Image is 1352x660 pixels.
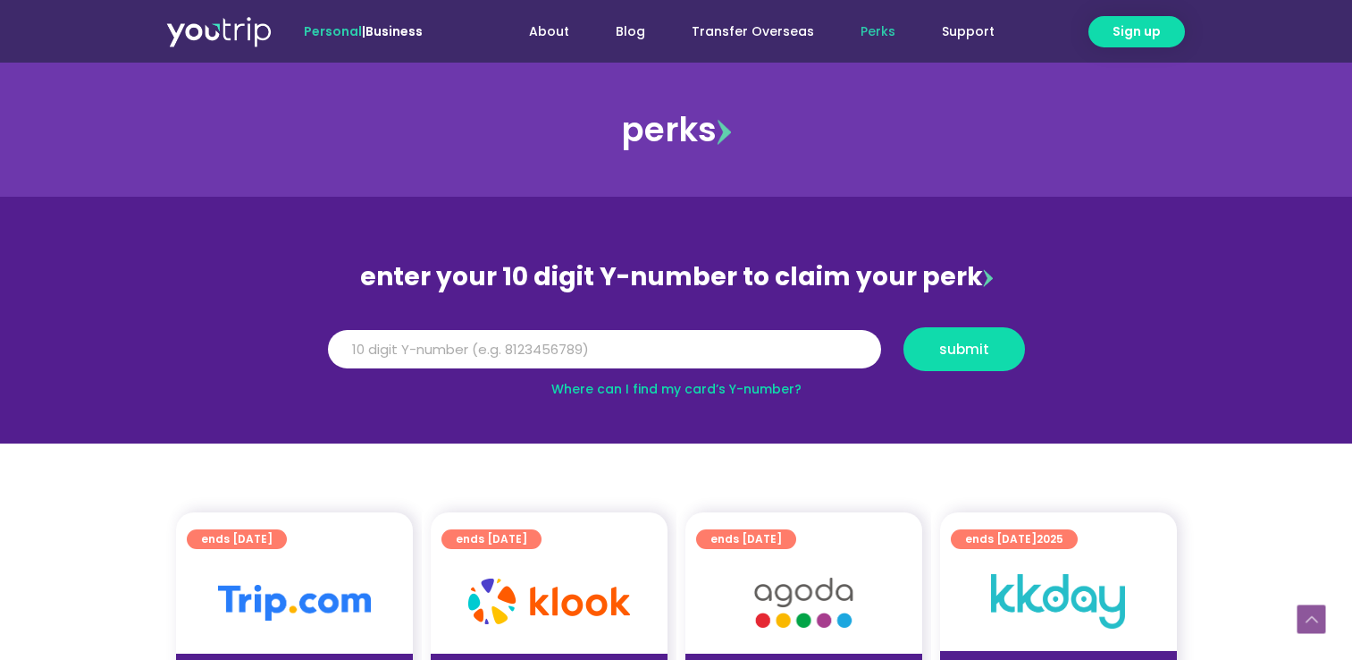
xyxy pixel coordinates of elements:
a: Perks [837,15,919,48]
span: Sign up [1113,22,1161,41]
span: ends [DATE] [710,529,782,549]
a: Sign up [1088,16,1185,47]
a: ends [DATE]2025 [951,529,1078,549]
a: Support [919,15,1018,48]
span: 2025 [1037,531,1063,546]
a: Blog [592,15,668,48]
a: Business [365,22,423,40]
span: Personal [304,22,362,40]
a: Where can I find my card’s Y-number? [551,380,802,398]
a: Transfer Overseas [668,15,837,48]
span: | [304,22,423,40]
div: enter your 10 digit Y-number to claim your perk [319,254,1034,300]
span: submit [939,343,989,356]
span: ends [DATE] [201,529,273,549]
form: Y Number [328,327,1025,385]
a: ends [DATE] [187,529,287,549]
a: ends [DATE] [441,529,542,549]
a: ends [DATE] [696,529,796,549]
button: submit [903,327,1025,371]
input: 10 digit Y-number (e.g. 8123456789) [328,330,881,369]
a: About [506,15,592,48]
span: ends [DATE] [456,529,527,549]
span: ends [DATE] [965,529,1063,549]
nav: Menu [471,15,1018,48]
